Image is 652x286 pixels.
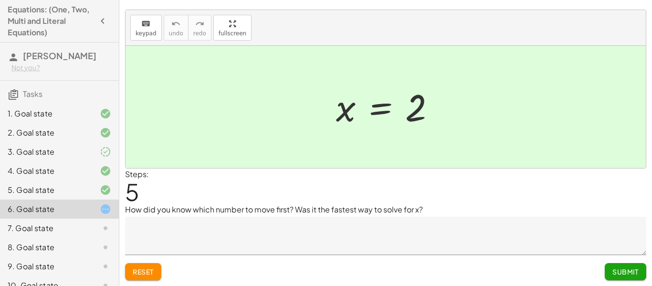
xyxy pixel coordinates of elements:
button: redoredo [188,15,211,41]
div: 6. Goal state [8,203,84,215]
div: 5. Goal state [8,184,84,196]
span: keypad [136,30,157,37]
i: Task finished and correct. [100,127,111,138]
span: undo [169,30,183,37]
i: Task not started. [100,222,111,234]
button: fullscreen [213,15,252,41]
i: Task finished and correct. [100,108,111,119]
span: Tasks [23,89,42,99]
span: redo [193,30,206,37]
div: 8. Goal state [8,242,84,253]
i: undo [171,18,180,30]
i: Task not started. [100,261,111,272]
div: Not you? [11,63,111,73]
div: 7. Goal state [8,222,84,234]
button: keyboardkeypad [130,15,162,41]
h4: Equations: (One, Two, Multi and Literal Equations) [8,4,94,38]
i: Task started. [100,203,111,215]
span: Reset [133,267,154,276]
div: 1. Goal state [8,108,84,119]
span: Submit [612,267,639,276]
span: [PERSON_NAME] [23,50,96,61]
button: Reset [125,263,161,280]
button: undoundo [164,15,189,41]
div: 2. Goal state [8,127,84,138]
i: keyboard [141,18,150,30]
button: Submit [605,263,646,280]
span: fullscreen [219,30,246,37]
i: Task finished and correct. [100,165,111,177]
i: Task finished and correct. [100,184,111,196]
span: 5 [125,177,139,206]
i: redo [195,18,204,30]
i: Task finished and part of it marked as correct. [100,146,111,158]
label: Steps: [125,169,149,179]
div: 9. Goal state [8,261,84,272]
i: Task not started. [100,242,111,253]
div: 3. Goal state [8,146,84,158]
div: 4. Goal state [8,165,84,177]
p: How did you know which number to move first? Was it the fastest way to solve for x? [125,204,646,215]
